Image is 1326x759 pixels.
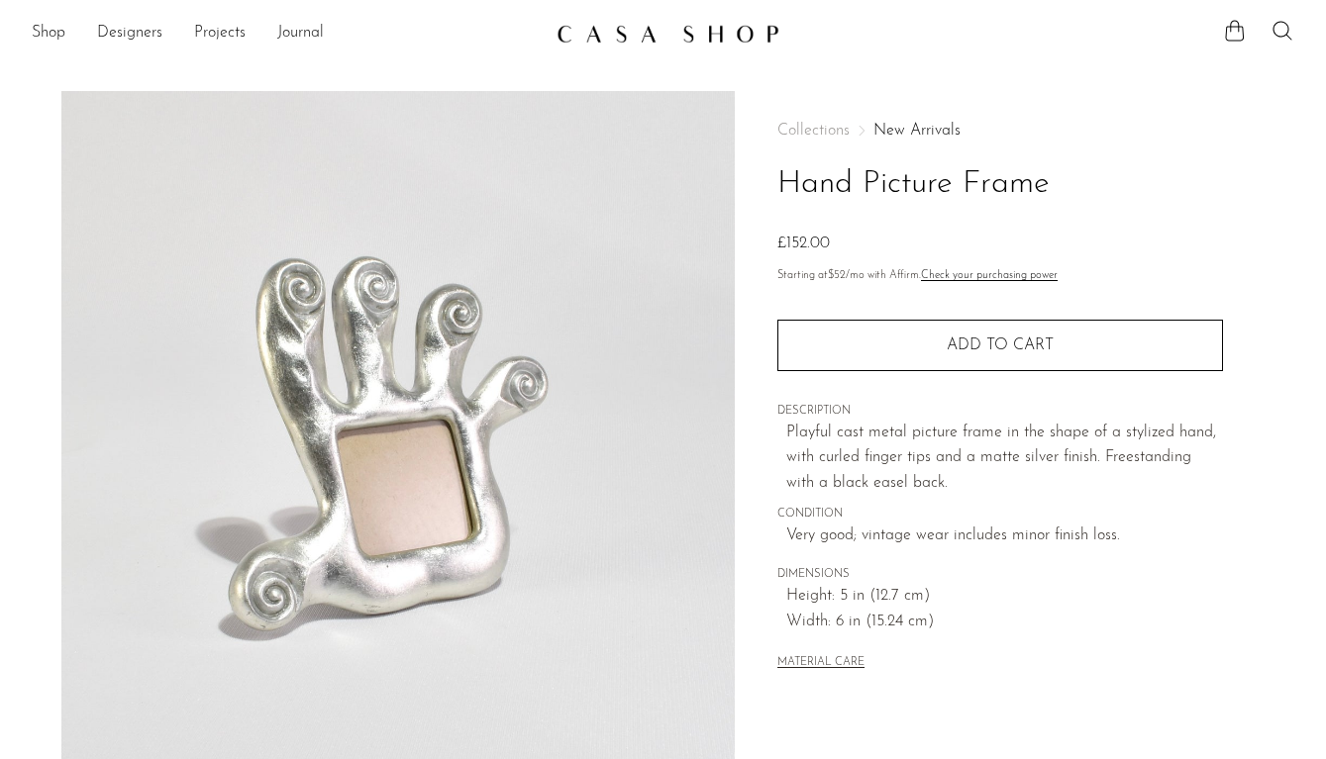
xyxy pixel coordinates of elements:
[194,21,246,47] a: Projects
[32,17,541,50] ul: NEW HEADER MENU
[777,566,1223,584] span: DIMENSIONS
[921,270,1058,281] a: Check your purchasing power - Learn more about Affirm Financing (opens in modal)
[777,320,1223,371] button: Add to cart
[947,337,1054,353] span: Add to cart
[777,159,1223,210] h1: Hand Picture Frame
[786,610,1223,635] span: Width: 6 in (15.24 cm)
[828,270,846,281] span: $52
[777,267,1223,285] p: Starting at /mo with Affirm.
[777,506,1223,523] span: CONDITION
[32,21,65,47] a: Shop
[777,656,865,671] button: MATERIAL CARE
[777,403,1223,421] span: DESCRIPTION
[786,584,1223,610] span: Height: 5 in (12.7 cm)
[97,21,162,47] a: Designers
[786,421,1223,497] p: Playful cast metal picture frame in the shape of a stylized hand, with curled finger tips and a m...
[777,236,830,251] span: £152.00
[777,123,850,139] span: Collections
[32,17,541,50] nav: Desktop navigation
[777,123,1223,139] nav: Breadcrumbs
[873,123,961,139] a: New Arrivals
[786,523,1223,549] span: Very good; vintage wear includes minor finish loss.
[277,21,324,47] a: Journal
